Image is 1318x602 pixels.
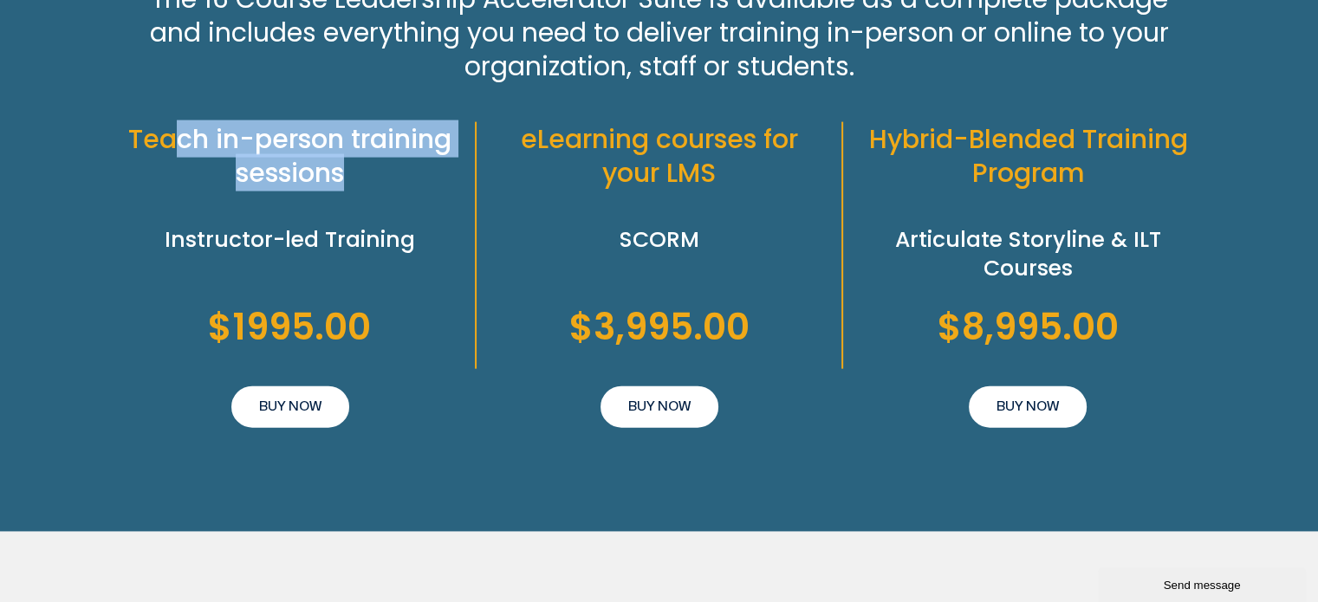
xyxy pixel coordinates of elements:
span: BUY NOW [259,397,321,418]
h2: $1995.00 [208,304,371,352]
iframe: chat widget [1098,564,1309,602]
h2: $8,995.00 [938,304,1119,352]
h2: Teach in-person training sessions [122,122,458,190]
span: BUY NOW [997,397,1059,418]
a: BUY NOW [969,386,1087,428]
span: BUY NOW [628,397,691,418]
a: BUY NOW [231,386,349,428]
a: BUY NOW [601,386,718,428]
h2: Hybrid-Blended Training Program [860,122,1197,190]
h2: Instructor-led Training [122,226,458,255]
h2: eLearning courses for your LMS [494,122,823,190]
h2: $3,995.00 [569,304,750,352]
h2: SCORM [494,226,823,255]
h2: Articulate Storyline & ILT Courses [860,226,1197,282]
